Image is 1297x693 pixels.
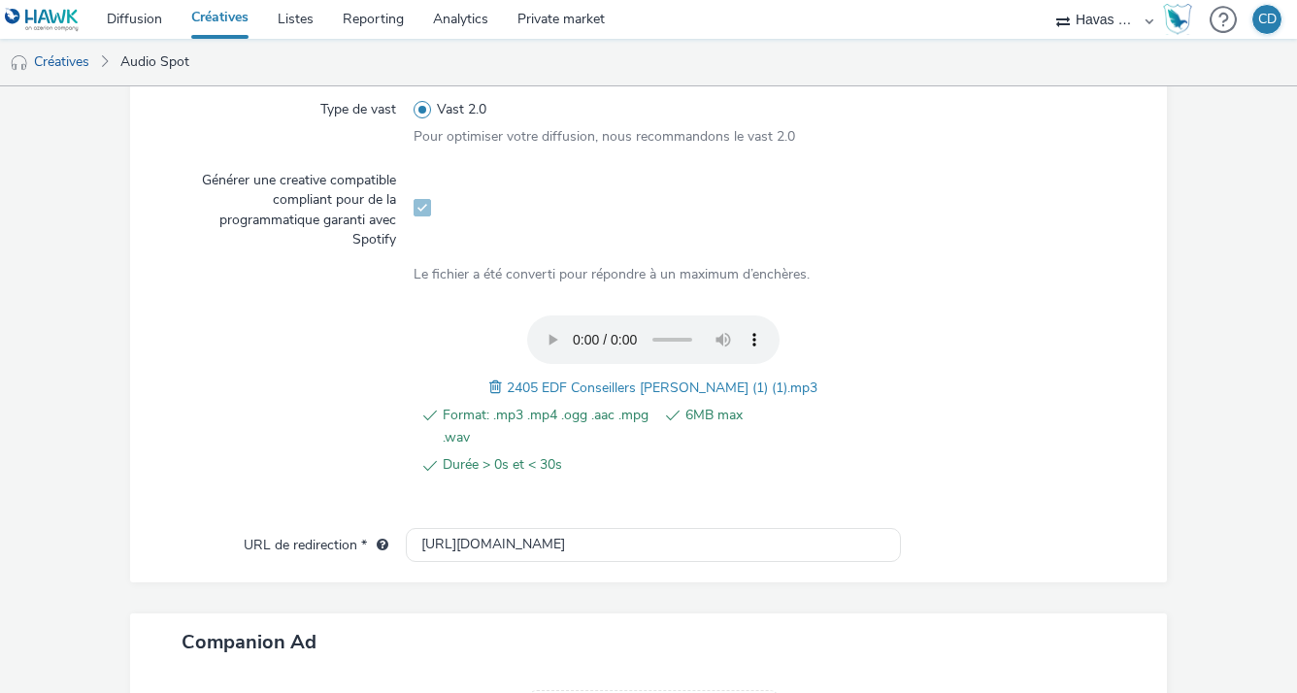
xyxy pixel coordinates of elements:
[685,404,893,448] span: 6MB max
[367,536,388,555] div: L'URL de redirection sera utilisée comme URL de validation avec certains SSP et ce sera l'URL de ...
[111,39,199,85] a: Audio Spot
[1258,5,1277,34] div: CD
[165,163,405,250] label: Générer une creative compatible compliant pour de la programmatique garanti avec Spotify
[1163,4,1200,35] a: Hawk Academy
[5,8,80,32] img: undefined Logo
[414,265,892,284] div: Le fichier a été converti pour répondre à un maximum d’enchères.
[414,127,795,146] span: Pour optimiser votre diffusion, nous recommandons le vast 2.0
[507,379,817,397] span: 2405 EDF Conseillers [PERSON_NAME] (1) (1).mp3
[443,404,650,448] span: Format: .mp3 .mp4 .ogg .aac .mpg .wav
[313,92,404,119] label: Type de vast
[406,528,900,562] input: url...
[1163,4,1192,35] img: Hawk Academy
[437,100,486,119] span: Vast 2.0
[236,528,396,555] label: URL de redirection *
[443,453,650,477] span: Durée > 0s et < 30s
[10,53,29,73] img: audio
[182,629,316,655] span: Companion Ad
